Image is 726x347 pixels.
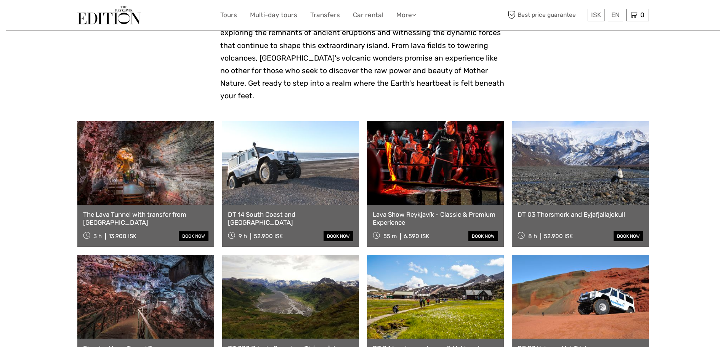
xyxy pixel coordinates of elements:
span: ISK [591,11,601,19]
span: 9 h [239,233,247,240]
a: Lava Show Reykjavík - Classic & Premium Experience [373,211,498,226]
a: book now [468,231,498,241]
a: The Lava Tunnel with transfer from [GEOGRAPHIC_DATA] [83,211,208,226]
a: More [396,10,416,21]
a: book now [614,231,643,241]
a: DT 03 Thorsmork and Eyjafjallajokull [518,211,643,218]
div: 13.900 ISK [109,233,136,240]
a: book now [179,231,208,241]
a: Multi-day tours [250,10,297,21]
span: 3 h [93,233,102,240]
a: book now [324,231,353,241]
div: 52.900 ISK [254,233,283,240]
span: 0 [639,11,646,19]
a: Tours [220,10,237,21]
span: 55 m [383,233,397,240]
a: DT 14 South Coast and [GEOGRAPHIC_DATA] [228,211,353,226]
div: EN [608,9,623,21]
div: 52.900 ISK [544,233,573,240]
img: The Reykjavík Edition [77,6,141,24]
a: Transfers [310,10,340,21]
span: Best price guarantee [506,9,586,21]
span: 8 h [528,233,537,240]
a: Car rental [353,10,383,21]
div: 6.590 ISK [404,233,429,240]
